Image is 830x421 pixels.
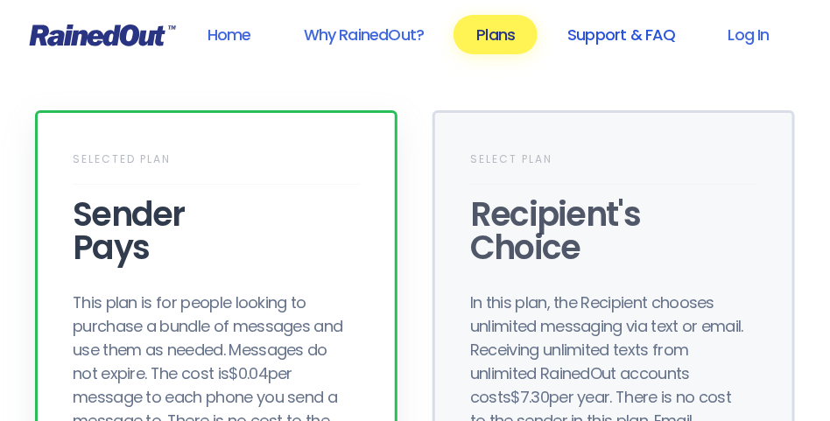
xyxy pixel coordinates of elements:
a: Home [185,15,274,54]
a: Log In [706,15,792,54]
div: Select Plan [470,148,757,185]
a: Why RainedOut? [281,15,447,54]
div: Recipient's Choice [470,198,757,264]
div: Sender Pays [73,198,360,264]
a: Plans [454,15,538,54]
div: Selected Plan [73,148,360,185]
a: Support & FAQ [545,15,698,54]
